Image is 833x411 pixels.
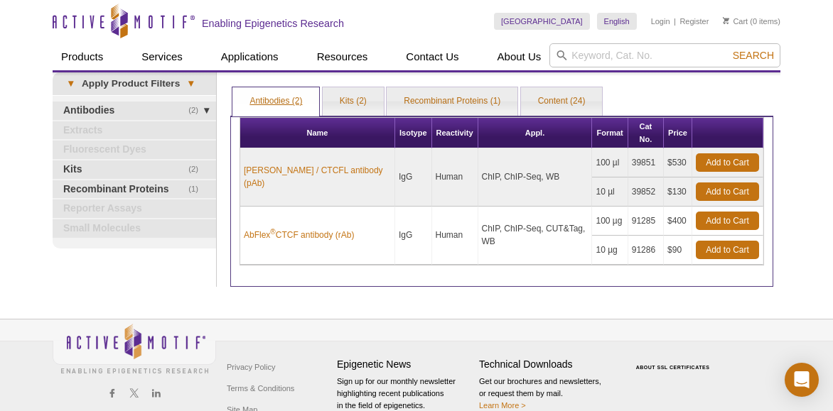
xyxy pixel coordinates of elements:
[621,344,728,376] table: Click to Verify - This site chose Symantec SSL for secure e-commerce and confidential communicati...
[60,77,82,90] span: ▾
[53,72,216,95] a: ▾Apply Product Filters▾
[628,177,664,207] td: 39852
[785,363,819,397] div: Open Intercom Messenger
[479,358,614,371] h4: Technical Downloads
[223,378,298,399] a: Terms & Conditions
[478,148,593,207] td: ChIP, ChIP-Seq, WB
[395,148,432,207] td: IgG
[628,236,664,265] td: 91286
[53,160,216,179] a: (2)Kits
[521,87,603,116] a: Content (24)
[188,180,206,199] span: (1)
[223,356,279,378] a: Privacy Policy
[696,212,759,230] a: Add to Cart
[432,118,478,148] th: Reactivity
[628,118,664,148] th: Cat No.
[549,43,780,67] input: Keyword, Cat. No.
[53,319,216,377] img: Active Motif,
[387,87,517,116] a: Recombinant Proteins (1)
[636,365,710,370] a: ABOUT SSL CERTIFICATES
[432,148,478,207] td: Human
[723,16,748,26] a: Cart
[696,241,759,259] a: Add to Cart
[664,177,692,207] td: $130
[597,13,637,30] a: English
[733,50,774,61] span: Search
[723,13,780,30] li: (0 items)
[592,118,628,148] th: Format
[188,102,206,120] span: (2)
[679,16,709,26] a: Register
[696,153,759,172] a: Add to Cart
[53,219,216,238] a: Small Molecules
[133,43,191,70] a: Services
[53,43,112,70] a: Products
[244,164,391,190] a: [PERSON_NAME] / CTCFL antibody (pAb)
[395,207,432,265] td: IgG
[432,207,478,265] td: Human
[664,118,692,148] th: Price
[628,207,664,236] td: 91285
[244,229,354,241] a: AbFlex®CTCF antibody (rAb)
[323,87,384,116] a: Kits (2)
[202,17,344,30] h2: Enabling Epigenetics Research
[628,148,664,177] td: 39851
[479,401,526,410] a: Learn More >
[397,43,467,70] a: Contact Us
[592,207,628,236] td: 100 µg
[674,13,676,30] li: |
[53,141,216,159] a: Fluorescent Dyes
[53,121,216,140] a: Extracts
[651,16,670,26] a: Login
[213,43,287,70] a: Applications
[592,148,628,177] td: 100 µl
[240,118,395,148] th: Name
[592,177,628,207] td: 10 µl
[180,77,202,90] span: ▾
[53,199,216,218] a: Reporter Assays
[232,87,319,116] a: Antibodies (2)
[308,43,377,70] a: Resources
[664,207,692,236] td: $400
[592,236,628,265] td: 10 µg
[494,13,590,30] a: [GEOGRAPHIC_DATA]
[188,160,206,179] span: (2)
[489,43,550,70] a: About Us
[729,49,778,62] button: Search
[53,102,216,120] a: (2)Antibodies
[395,118,432,148] th: Isotype
[723,17,729,24] img: Your Cart
[337,358,472,371] h4: Epigenetic News
[478,207,593,265] td: ChIP, ChIP-Seq, CUT&Tag, WB
[270,228,275,236] sup: ®
[478,118,593,148] th: Appl.
[53,180,216,199] a: (1)Recombinant Proteins
[664,236,692,265] td: $90
[696,182,759,201] a: Add to Cart
[664,148,692,177] td: $530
